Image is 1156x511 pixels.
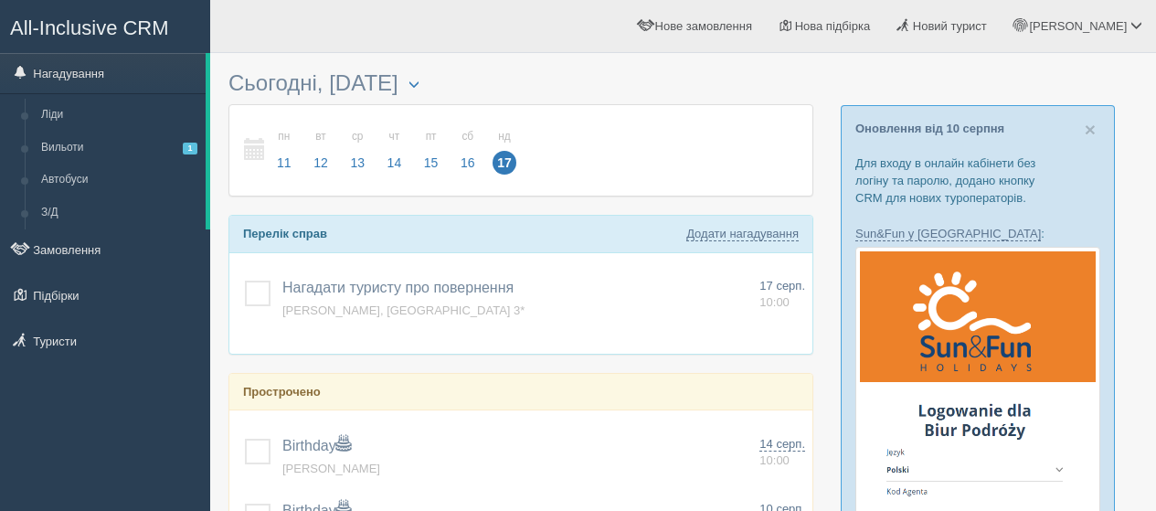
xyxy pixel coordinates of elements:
[759,437,805,452] span: 14 серп.
[272,151,296,175] span: 11
[309,129,333,144] small: вт
[456,129,480,144] small: сб
[1029,19,1127,33] span: [PERSON_NAME]
[243,227,327,240] b: Перелік справ
[855,225,1100,242] p: :
[759,453,790,467] span: 10:00
[309,151,333,175] span: 12
[487,119,517,182] a: нд 17
[282,303,525,317] a: [PERSON_NAME], [GEOGRAPHIC_DATA] 3*
[456,151,480,175] span: 16
[686,227,799,241] a: Додати нагадування
[345,151,369,175] span: 13
[855,122,1004,135] a: Оновлення від 10 серпня
[655,19,752,33] span: Нове замовлення
[414,119,449,182] a: пт 15
[282,462,380,475] a: [PERSON_NAME]
[272,129,296,144] small: пн
[303,119,338,182] a: вт 12
[1,1,209,51] a: All-Inclusive CRM
[33,132,206,165] a: Вильоти1
[759,295,790,309] span: 10:00
[913,19,987,33] span: Новий турист
[759,279,805,293] span: 17 серп.
[1085,120,1096,139] button: Close
[33,197,206,229] a: З/Д
[383,151,407,175] span: 14
[33,99,206,132] a: Ліди
[228,71,813,95] h3: Сьогодні, [DATE]
[282,280,514,295] a: Нагадати туристу про повернення
[10,16,169,39] span: All-Inclusive CRM
[419,151,443,175] span: 15
[493,151,516,175] span: 17
[1085,119,1096,140] span: ×
[759,436,805,470] a: 14 серп. 10:00
[493,129,516,144] small: нд
[383,129,407,144] small: чт
[419,129,443,144] small: пт
[377,119,412,182] a: чт 14
[855,227,1041,241] a: Sun&Fun у [GEOGRAPHIC_DATA]
[267,119,302,182] a: пн 11
[282,438,351,453] a: Birthday
[795,19,871,33] span: Нова підбірка
[345,129,369,144] small: ср
[33,164,206,197] a: Автобуси
[183,143,197,154] span: 1
[340,119,375,182] a: ср 13
[855,154,1100,207] p: Для входу в онлайн кабінети без логіну та паролю, додано кнопку CRM для нових туроператорів.
[759,278,805,312] a: 17 серп. 10:00
[243,385,321,399] b: Прострочено
[451,119,485,182] a: сб 16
